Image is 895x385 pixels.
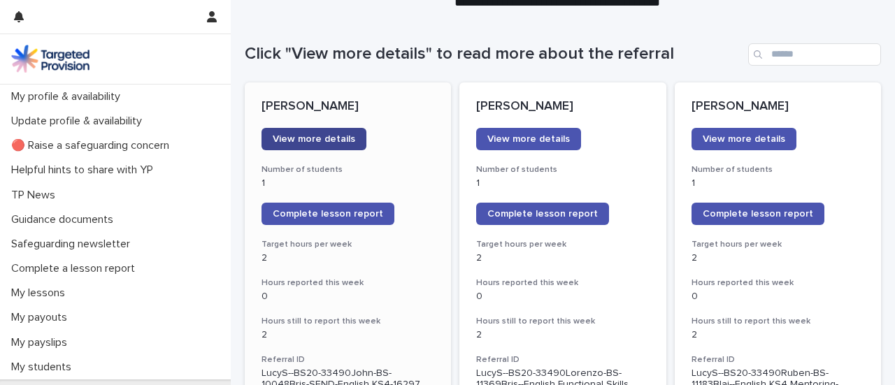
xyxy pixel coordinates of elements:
[692,329,864,341] p: 2
[692,99,864,115] p: [PERSON_NAME]
[262,252,434,264] p: 2
[692,164,864,175] h3: Number of students
[262,128,366,150] a: View more details
[262,203,394,225] a: Complete lesson report
[692,316,864,327] h3: Hours still to report this week
[703,134,785,144] span: View more details
[273,134,355,144] span: View more details
[476,128,581,150] a: View more details
[6,139,180,152] p: 🔴 Raise a safeguarding concern
[6,286,76,300] p: My lessons
[6,361,83,374] p: My students
[692,203,824,225] a: Complete lesson report
[476,354,649,365] h3: Referral ID
[6,336,78,349] p: My payslips
[703,209,813,219] span: Complete lesson report
[262,277,434,289] h3: Hours reported this week
[11,45,89,73] img: M5nRWzHhSzIhMunXDL62
[476,277,649,289] h3: Hours reported this week
[245,44,743,64] h1: Click "View more details" to read more about the referral
[476,252,649,264] p: 2
[262,164,434,175] h3: Number of students
[476,177,649,189] p: 1
[476,164,649,175] h3: Number of students
[476,99,649,115] p: [PERSON_NAME]
[476,203,609,225] a: Complete lesson report
[487,209,598,219] span: Complete lesson report
[262,316,434,327] h3: Hours still to report this week
[487,134,570,144] span: View more details
[6,189,66,202] p: TP News
[273,209,383,219] span: Complete lesson report
[476,316,649,327] h3: Hours still to report this week
[6,311,78,324] p: My payouts
[6,262,146,275] p: Complete a lesson report
[6,115,153,128] p: Update profile & availability
[476,239,649,250] h3: Target hours per week
[748,43,881,66] input: Search
[6,238,141,251] p: Safeguarding newsletter
[262,239,434,250] h3: Target hours per week
[692,277,864,289] h3: Hours reported this week
[262,177,434,189] p: 1
[6,90,131,103] p: My profile & availability
[692,354,864,365] h3: Referral ID
[6,213,124,226] p: Guidance documents
[476,291,649,303] p: 0
[692,291,864,303] p: 0
[262,329,434,341] p: 2
[262,354,434,365] h3: Referral ID
[692,239,864,250] h3: Target hours per week
[262,291,434,303] p: 0
[262,99,434,115] p: [PERSON_NAME]
[476,329,649,341] p: 2
[692,252,864,264] p: 2
[692,177,864,189] p: 1
[692,128,796,150] a: View more details
[6,164,164,177] p: Helpful hints to share with YP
